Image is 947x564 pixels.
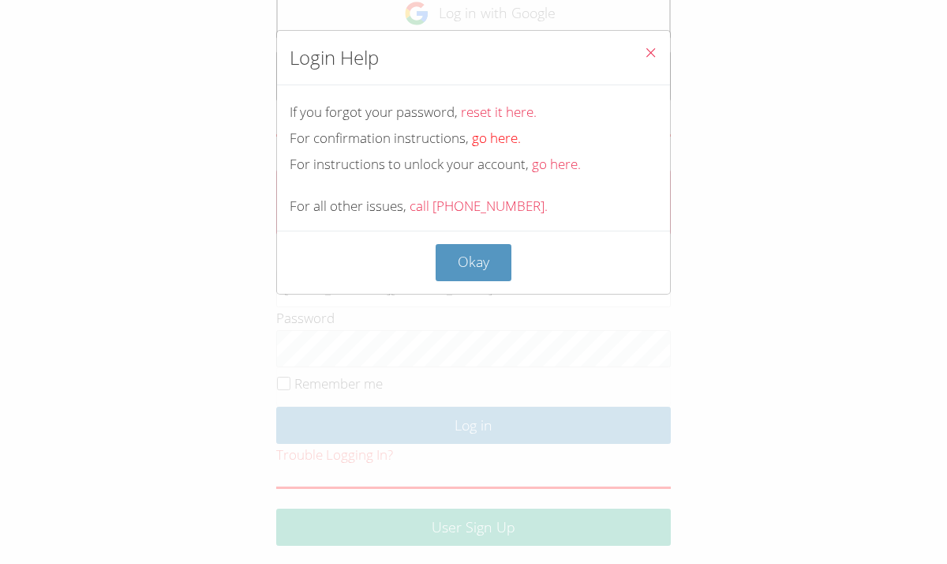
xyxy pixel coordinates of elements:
div: For instructions to unlock your account, [290,153,657,176]
button: Close [631,31,670,79]
a: go here. [532,155,581,173]
a: go here. [472,129,521,147]
h2: Login Help [290,43,379,72]
button: Okay [436,244,511,281]
div: For confirmation instructions, [290,127,657,150]
a: call [PHONE_NUMBER]. [410,197,548,215]
div: For all other issues, [290,195,657,218]
a: reset it here. [461,103,537,121]
div: If you forgot your password, [290,101,657,124]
